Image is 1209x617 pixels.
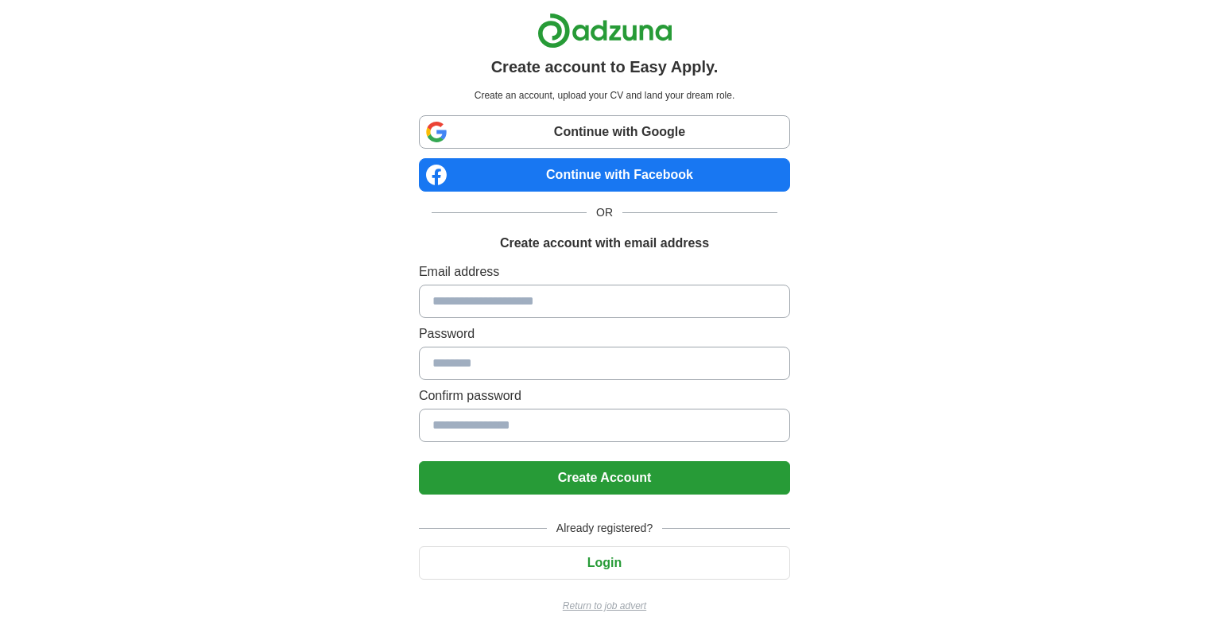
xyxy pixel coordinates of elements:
[419,386,790,406] label: Confirm password
[419,546,790,580] button: Login
[419,461,790,495] button: Create Account
[419,115,790,149] a: Continue with Google
[422,88,787,103] p: Create an account, upload your CV and land your dream role.
[547,520,662,537] span: Already registered?
[419,324,790,343] label: Password
[500,234,709,253] h1: Create account with email address
[419,599,790,613] a: Return to job advert
[587,204,622,221] span: OR
[537,13,672,49] img: Adzuna logo
[491,55,719,79] h1: Create account to Easy Apply.
[419,556,790,569] a: Login
[419,158,790,192] a: Continue with Facebook
[419,262,790,281] label: Email address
